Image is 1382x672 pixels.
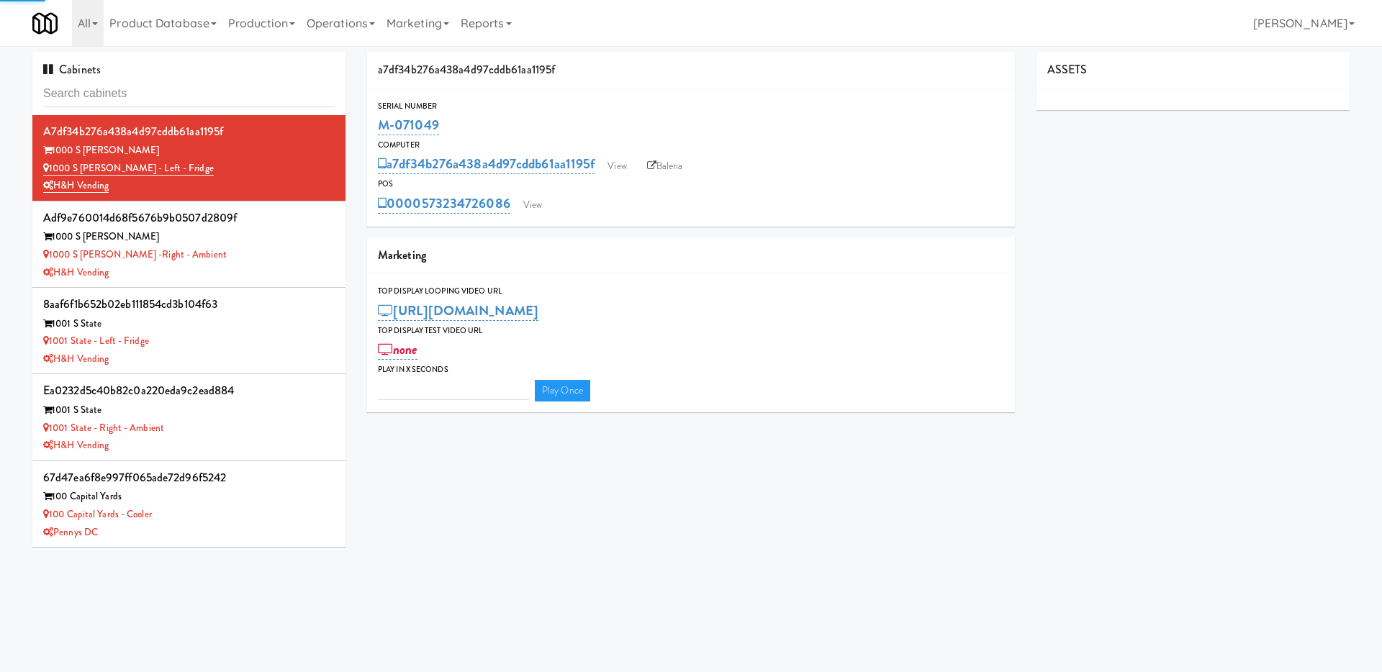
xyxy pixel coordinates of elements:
a: none [378,340,417,360]
a: M-071049 [378,115,439,135]
a: View [600,155,633,177]
div: 1000 S [PERSON_NAME] [43,142,335,160]
div: 8aaf6f1b652b02eb111854cd3b104f63 [43,294,335,315]
span: Marketing [378,247,426,263]
a: View [516,194,549,216]
a: H&H Vending [43,178,109,193]
div: 100 Capital Yards [43,488,335,506]
input: Search cabinets [43,81,335,107]
a: 1001 State - Right - Ambient [43,421,164,435]
li: ea0232d5c40b82c0a220eda9c2ead8841001 S State 1001 State - Right - AmbientH&H Vending [32,374,345,460]
a: [URL][DOMAIN_NAME] [378,301,538,321]
a: Balena [640,155,690,177]
span: Cabinets [43,61,101,78]
li: adf9e760014d68f5676b9b0507d2809f1000 S [PERSON_NAME] 1000 S [PERSON_NAME] -Right - AmbientH&H Ven... [32,201,345,288]
div: adf9e760014d68f5676b9b0507d2809f [43,207,335,229]
div: Serial Number [378,99,1004,114]
div: 67d47ea6f8e997ff065ade72d96f5242 [43,467,335,489]
div: Top Display Test Video Url [378,324,1004,338]
a: a7df34b276a438a4d97cddb61aa1195f [378,154,595,174]
li: 8aaf6f1b652b02eb111854cd3b104f631001 S State 1001 State - Left - FridgeH&H Vending [32,288,345,374]
div: 1000 S [PERSON_NAME] [43,228,335,246]
a: Play Once [535,380,590,401]
div: Play in X seconds [378,363,1004,377]
a: 0000573234726086 [378,194,510,214]
a: Pennys DC [43,525,98,539]
div: ea0232d5c40b82c0a220eda9c2ead884 [43,380,335,401]
a: H&H Vending [43,265,109,279]
a: 100 Capital Yards - Cooler [43,507,152,521]
a: 1000 S [PERSON_NAME] -Right - Ambient [43,248,227,261]
div: a7df34b276a438a4d97cddb61aa1195f [43,121,335,142]
div: Top Display Looping Video Url [378,284,1004,299]
div: 1001 S State [43,401,335,419]
span: ASSETS [1047,61,1088,78]
div: a7df34b276a438a4d97cddb61aa1195f [367,52,1015,88]
li: a7df34b276a438a4d97cddb61aa1195f1000 S [PERSON_NAME] 1000 S [PERSON_NAME] - Left - FridgeH&H Vending [32,115,345,201]
div: POS [378,177,1004,191]
a: 1001 State - Left - Fridge [43,334,149,348]
img: Micromart [32,11,58,36]
div: Computer [378,138,1004,153]
a: H&H Vending [43,438,109,452]
div: 1001 S State [43,315,335,333]
a: H&H Vending [43,352,109,365]
a: 1000 S [PERSON_NAME] - Left - Fridge [43,161,214,176]
li: 67d47ea6f8e997ff065ade72d96f5242100 Capital Yards 100 Capital Yards - CoolerPennys DC [32,461,345,548]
